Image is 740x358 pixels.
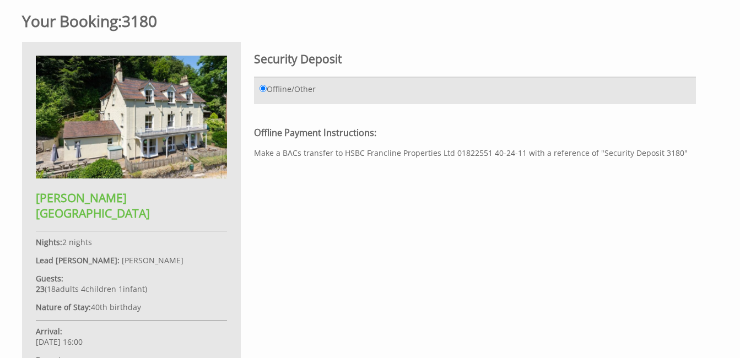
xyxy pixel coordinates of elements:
img: An image of 'Holly Tree House' [36,56,227,178]
h2: [PERSON_NAME][GEOGRAPHIC_DATA] [36,190,227,221]
strong: 23 [36,284,45,294]
span: infant [116,284,145,294]
input: Offline/Other [260,85,267,92]
strong: Lead [PERSON_NAME]: [36,255,120,265]
span: 1 [118,284,123,294]
span: ( ) [36,284,147,294]
span: [PERSON_NAME] [122,255,183,265]
h3: Offline Payment Instructions: [254,127,696,139]
p: 2 nights [36,237,227,247]
span: ren [104,284,116,294]
label: Offline/Other [260,84,316,94]
span: adult [47,284,79,294]
a: Your Booking: [22,10,122,31]
span: 18 [47,284,56,294]
p: 40th birthday [36,302,227,312]
h2: Security Deposit [254,51,696,67]
strong: Nature of Stay: [36,302,91,312]
strong: Nights: [36,237,62,247]
strong: Guests: [36,273,63,284]
span: child [79,284,116,294]
span: 4 [81,284,85,294]
p: [DATE] 16:00 [36,326,227,347]
strong: Arrival: [36,326,62,337]
div: Make a BACs transfer to HSBC Francline Properties Ltd 01822551 40-24-11 with a reference of "Secu... [254,127,696,158]
a: [PERSON_NAME][GEOGRAPHIC_DATA] [36,170,227,221]
span: s [75,284,79,294]
h1: 3180 [22,10,705,31]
